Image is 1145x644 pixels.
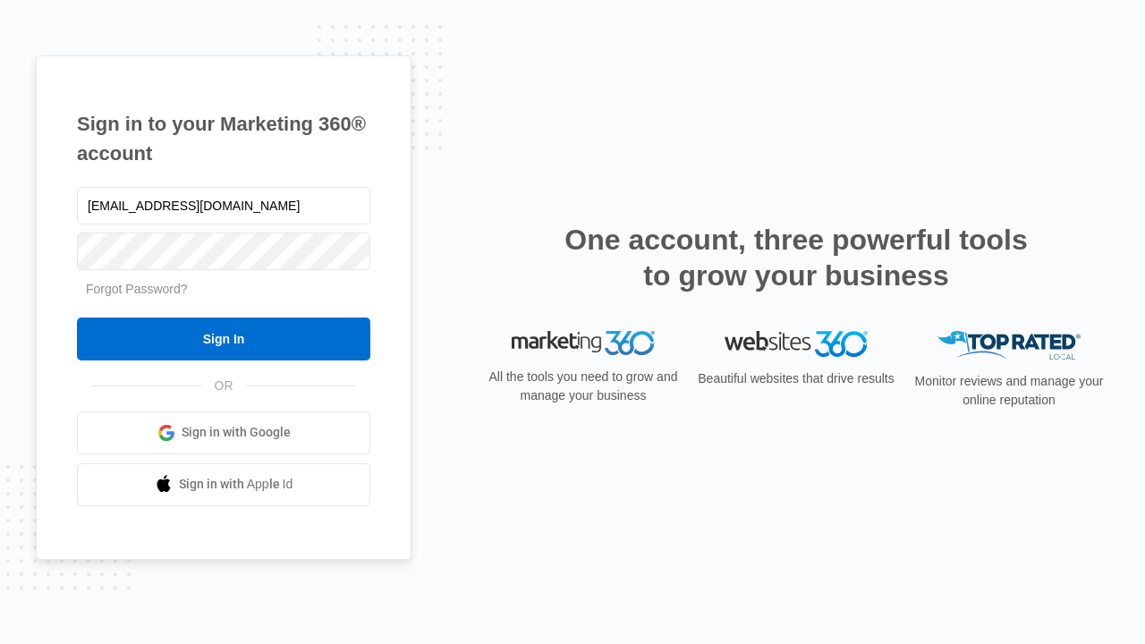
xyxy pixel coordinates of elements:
[77,318,370,360] input: Sign In
[77,463,370,506] a: Sign in with Apple Id
[559,222,1033,293] h2: One account, three powerful tools to grow your business
[937,331,1081,360] img: Top Rated Local
[77,109,370,168] h1: Sign in to your Marketing 360® account
[77,187,370,225] input: Email
[512,331,655,356] img: Marketing 360
[182,423,291,442] span: Sign in with Google
[483,368,683,405] p: All the tools you need to grow and manage your business
[86,282,188,296] a: Forgot Password?
[725,331,868,357] img: Websites 360
[909,372,1109,410] p: Monitor reviews and manage your online reputation
[77,411,370,454] a: Sign in with Google
[202,377,246,395] span: OR
[696,369,896,388] p: Beautiful websites that drive results
[179,475,293,494] span: Sign in with Apple Id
